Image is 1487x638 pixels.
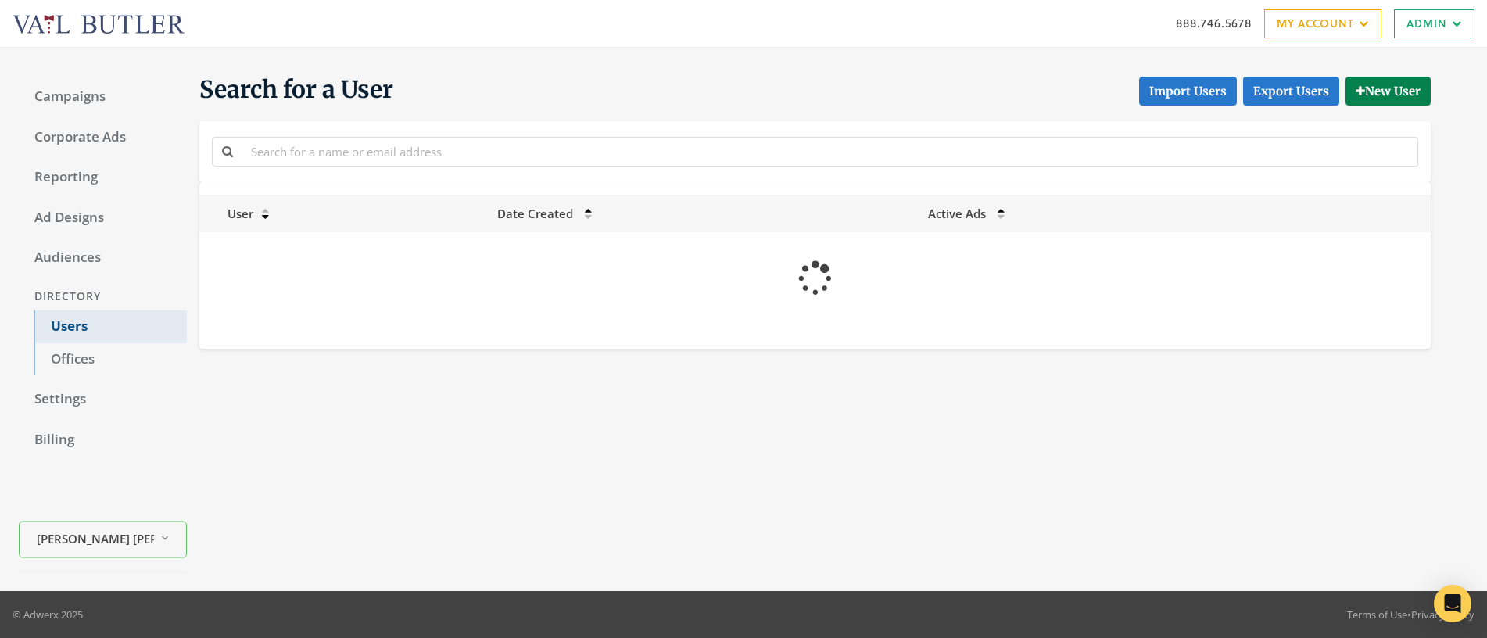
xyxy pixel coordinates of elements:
a: My Account [1264,9,1381,38]
a: Users [34,310,187,343]
span: Search for a User [199,74,393,106]
p: © Adwerx 2025 [13,607,83,622]
a: Export Users [1243,77,1339,106]
span: [PERSON_NAME] [PERSON_NAME] [37,529,154,547]
a: Offices [34,343,187,376]
a: Billing [19,424,187,457]
a: Corporate Ads [19,121,187,154]
a: Audiences [19,242,187,274]
img: Adwerx [13,15,185,34]
a: Reporting [19,161,187,194]
a: Terms of Use [1347,608,1407,622]
a: Privacy Policy [1411,608,1474,622]
input: Search for a name or email address [242,137,1418,166]
button: New User [1345,77,1431,106]
div: • [1347,607,1474,622]
div: Open Intercom Messenger [1434,585,1471,622]
button: [PERSON_NAME] [PERSON_NAME] [19,522,187,558]
a: Campaigns [19,81,187,113]
span: User [209,206,253,221]
a: 888.746.5678 [1176,15,1252,31]
a: Settings [19,383,187,416]
span: Active Ads [928,206,986,221]
a: Ad Designs [19,202,187,235]
span: Date Created [497,206,573,221]
i: Search for a name or email address [222,145,233,157]
button: Import Users [1139,77,1237,106]
a: Admin [1394,9,1474,38]
div: Directory [19,282,187,311]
